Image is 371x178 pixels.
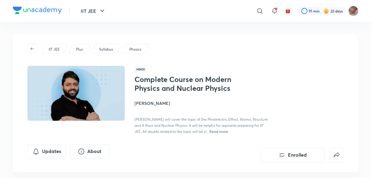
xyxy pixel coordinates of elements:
[261,148,324,162] button: Enrolled
[209,129,228,134] span: Read more
[135,75,234,93] h1: Complete Course on Modern Physics and Nuclear Physics
[13,7,62,14] img: Company Logo
[135,66,147,73] span: Hindi
[70,144,109,159] button: About
[49,47,60,52] p: IIT JEE
[135,117,268,134] span: [PERSON_NAME] will cover the topic of the Photelectric Effect, Atomic Structure and X Rays and Nu...
[13,7,62,16] a: Company Logo
[75,47,84,52] a: Plus
[47,47,61,52] a: IIT JEE
[128,47,142,52] a: Physics
[76,47,83,52] p: Plus
[285,8,291,14] img: avatar
[27,144,66,159] button: Updates
[129,47,141,52] p: Physics
[135,100,271,106] h4: [PERSON_NAME]
[323,8,329,14] img: streak
[99,47,113,52] p: Syllabus
[348,6,359,16] img: Rahul 2026
[77,5,110,17] button: IIT JEE
[283,6,293,16] button: avatar
[98,47,114,52] a: Syllabus
[329,148,344,162] button: false
[26,65,125,121] img: Thumbnail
